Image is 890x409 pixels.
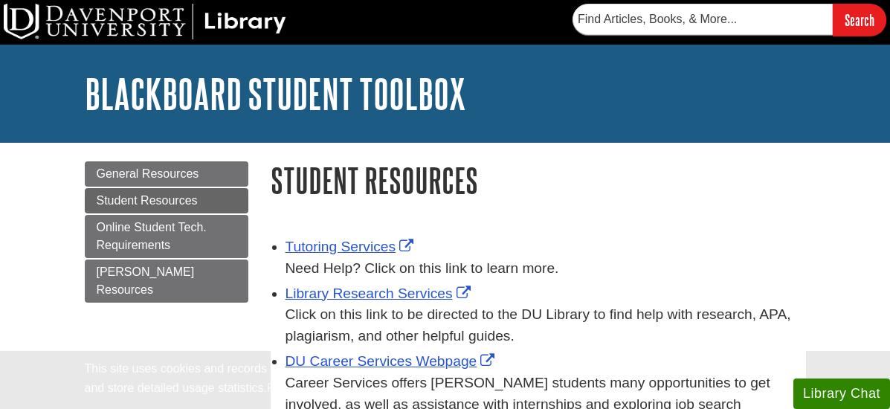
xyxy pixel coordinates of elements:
input: Search [833,4,886,36]
input: Find Articles, Books, & More... [573,4,833,35]
a: [PERSON_NAME] Resources [85,260,248,303]
a: Link opens in new window [286,286,474,301]
button: Library Chat [793,379,890,409]
a: General Resources [85,161,248,187]
div: Need Help? Click on this link to learn more. [286,258,806,280]
a: Link opens in new window [286,239,418,254]
div: This site uses cookies and records your IP address for usage statistics. Additionally, we use Goo... [85,360,806,400]
a: Blackboard Student Toolbox [85,71,465,117]
a: Link opens in new window [286,353,499,369]
a: Online Student Tech. Requirements [85,215,248,258]
a: Student Resources [85,188,248,213]
form: Searches DU Library's articles, books, and more [573,4,886,36]
div: Guide Page Menu [85,161,248,303]
span: Online Student Tech. Requirements [97,221,207,251]
span: General Resources [97,167,199,180]
span: [PERSON_NAME] Resources [97,265,195,296]
span: Student Resources [97,194,198,207]
div: Click on this link to be directed to the DU Library to find help with research, APA, plagiarism, ... [286,304,806,347]
img: DU Library [4,4,286,39]
h1: Student Resources [271,161,806,199]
